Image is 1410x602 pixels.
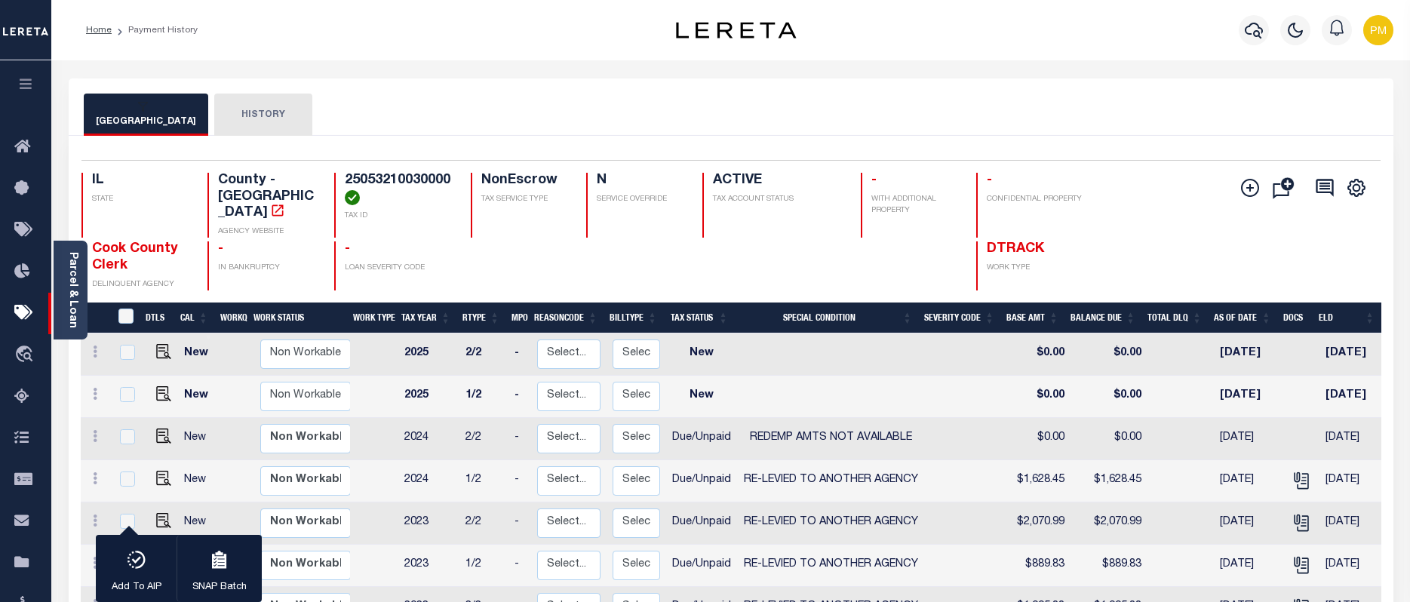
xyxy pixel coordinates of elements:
button: HISTORY [214,94,312,136]
td: $0.00 [1071,418,1147,460]
th: Docs [1277,303,1313,333]
td: 2025 [398,333,459,376]
p: AGENCY WEBSITE [218,226,316,238]
th: Base Amt: activate to sort column ascending [1000,303,1064,333]
td: Due/Unpaid [666,502,737,545]
th: ELD: activate to sort column ascending [1313,303,1381,333]
p: CONFIDENTIAL PROPERTY [987,194,1085,205]
td: - [508,545,531,587]
span: - [345,242,350,256]
span: - [218,242,223,256]
td: [DATE] [1214,502,1283,545]
td: Due/Unpaid [666,418,737,460]
td: [DATE] [1319,333,1378,376]
td: $0.00 [1006,333,1071,376]
td: 2024 [398,418,459,460]
p: TAX SERVICE TYPE [481,194,568,205]
th: &nbsp; [109,303,140,333]
td: 2023 [398,545,459,587]
th: Special Condition: activate to sort column ascending [734,303,918,333]
td: New [178,418,220,460]
td: $889.83 [1006,545,1071,587]
td: 2023 [398,502,459,545]
td: New [178,376,220,418]
h4: NonEscrow [481,173,568,189]
th: Work Type [347,303,395,333]
td: - [508,460,531,502]
span: DTRACK [987,242,1044,256]
td: [DATE] [1214,545,1283,587]
p: Add To AIP [112,580,161,595]
td: [DATE] [1214,333,1283,376]
span: REDEMP AMTS NOT AVAILABLE [750,432,912,443]
td: [DATE] [1319,502,1378,545]
td: - [508,376,531,418]
span: RE-LEVIED TO ANOTHER AGENCY [744,517,918,527]
h4: IL [92,173,190,189]
p: LOAN SEVERITY CODE [345,263,453,274]
button: [GEOGRAPHIC_DATA] [84,94,208,136]
td: $2,070.99 [1071,502,1147,545]
span: Cook County Clerk [92,242,178,272]
td: New [666,333,737,376]
td: - [508,502,531,545]
th: Severity Code: activate to sort column ascending [918,303,1000,333]
td: [DATE] [1214,418,1283,460]
td: [DATE] [1214,460,1283,502]
th: ReasonCode: activate to sort column ascending [528,303,604,333]
td: $0.00 [1006,418,1071,460]
span: - [871,174,877,187]
img: logo-dark.svg [676,22,797,38]
th: WorkQ [214,303,247,333]
td: Due/Unpaid [666,545,737,587]
td: $1,628.45 [1006,460,1071,502]
th: Balance Due: activate to sort column ascending [1064,303,1141,333]
a: Parcel & Loan [67,252,78,328]
td: [DATE] [1319,545,1378,587]
li: Payment History [112,23,198,37]
td: New [666,376,737,418]
th: Tax Status: activate to sort column ascending [663,303,734,333]
td: - [508,333,531,376]
h4: N [597,173,683,189]
th: Work Status [247,303,349,333]
td: 2/2 [459,418,508,460]
th: CAL: activate to sort column ascending [174,303,214,333]
td: New [178,333,220,376]
i: travel_explore [14,346,38,365]
th: BillType: activate to sort column ascending [604,303,663,333]
td: Due/Unpaid [666,460,737,502]
td: $2,070.99 [1006,502,1071,545]
span: RE-LEVIED TO ANOTHER AGENCY [744,559,918,570]
th: RType: activate to sort column ascending [456,303,505,333]
td: 2/2 [459,502,508,545]
th: Tax Year: activate to sort column ascending [395,303,456,333]
p: DELINQUENT AGENCY [92,279,190,290]
span: RE-LEVIED TO ANOTHER AGENCY [744,475,918,485]
th: &nbsp;&nbsp;&nbsp;&nbsp;&nbsp;&nbsp;&nbsp;&nbsp;&nbsp;&nbsp; [81,303,109,333]
p: WITH ADDITIONAL PROPERTY [871,194,958,217]
td: 1/2 [459,376,508,418]
td: [DATE] [1319,376,1378,418]
span: - [987,174,992,187]
td: $0.00 [1071,333,1147,376]
a: Home [86,26,112,35]
td: $0.00 [1006,376,1071,418]
td: [DATE] [1214,376,1283,418]
td: $0.00 [1071,376,1147,418]
th: Total DLQ: activate to sort column ascending [1141,303,1208,333]
p: SERVICE OVERRIDE [597,194,683,205]
td: 1/2 [459,460,508,502]
p: IN BANKRUPTCY [218,263,316,274]
th: DTLS [140,303,174,333]
p: SNAP Batch [192,580,247,595]
p: STATE [92,194,190,205]
td: New [178,502,220,545]
td: 2025 [398,376,459,418]
td: 2024 [398,460,459,502]
td: New [178,460,220,502]
img: svg+xml;base64,PHN2ZyB4bWxucz0iaHR0cDovL3d3dy53My5vcmcvMjAwMC9zdmciIHBvaW50ZXItZXZlbnRzPSJub25lIi... [1363,15,1393,45]
td: 1/2 [459,545,508,587]
td: - [508,418,531,460]
h4: ACTIVE [713,173,843,189]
